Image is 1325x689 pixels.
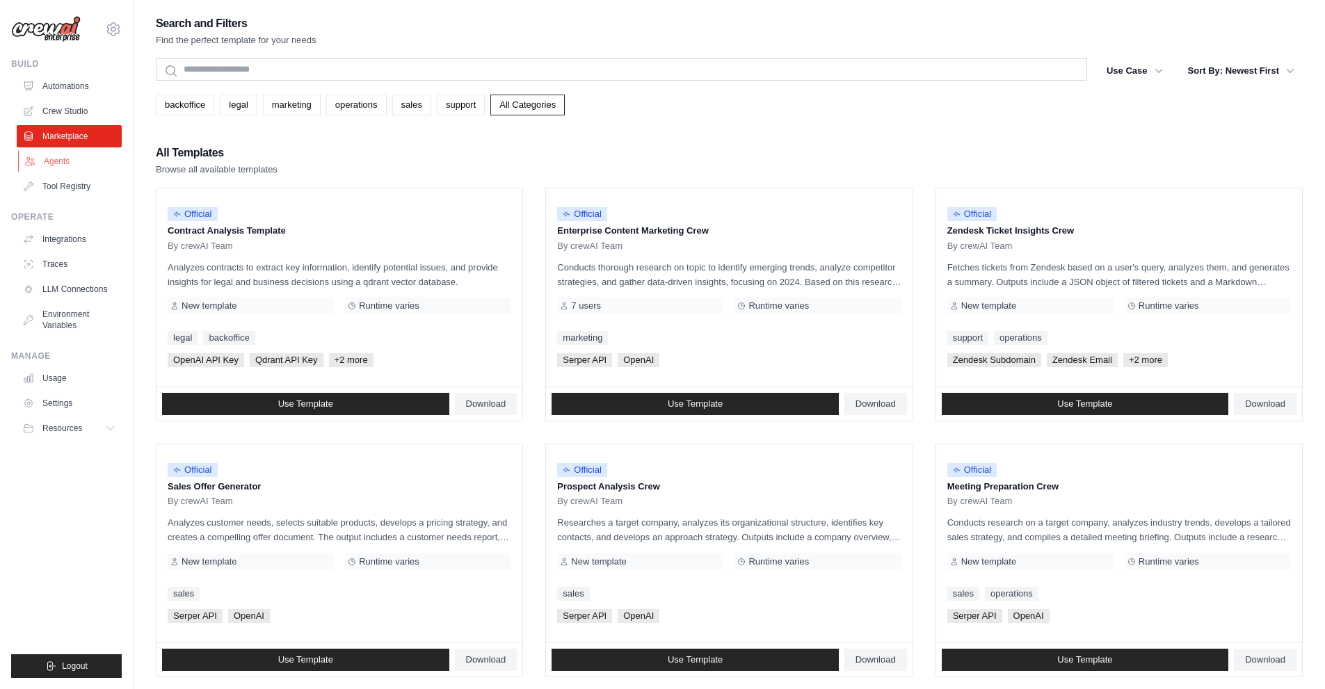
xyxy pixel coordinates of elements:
p: Zendesk Ticket Insights Crew [947,224,1291,238]
p: Find the perfect template for your needs [156,33,316,47]
a: Download [1234,393,1296,415]
span: Runtime varies [1139,300,1199,311]
span: By crewAI Team [557,241,623,252]
span: By crewAI Team [947,496,1013,507]
span: Use Template [1057,654,1112,665]
p: Meeting Preparation Crew [947,480,1291,494]
p: Analyzes customer needs, selects suitable products, develops a pricing strategy, and creates a co... [168,515,511,544]
a: Use Template [942,393,1229,415]
span: Download [466,654,506,665]
span: 7 users [571,300,601,311]
p: Contract Analysis Template [168,224,511,238]
button: Use Case [1098,58,1171,83]
a: backoffice [203,331,255,345]
p: Sales Offer Generator [168,480,511,494]
a: sales [557,587,589,601]
h2: Search and Filters [156,14,316,33]
span: Use Template [278,654,333,665]
span: OpenAI [228,609,270,623]
a: operations [985,587,1038,601]
span: By crewAI Team [947,241,1013,252]
p: Researches a target company, analyzes its organizational structure, identifies key contacts, and ... [557,515,901,544]
a: backoffice [156,95,214,115]
span: Download [1245,654,1285,665]
a: Traces [17,253,122,275]
span: By crewAI Team [557,496,623,507]
a: Use Template [552,393,839,415]
span: By crewAI Team [168,241,233,252]
span: Runtime varies [359,300,419,311]
span: Official [557,463,607,477]
div: Manage [11,350,122,362]
span: +2 more [1123,353,1168,367]
span: New template [182,556,236,567]
span: Official [168,463,218,477]
span: Serper API [557,353,612,367]
span: Download [856,398,896,410]
a: legal [168,331,198,345]
div: Build [11,58,122,70]
a: Integrations [17,228,122,250]
a: Use Template [942,649,1229,671]
a: Usage [17,367,122,389]
div: Operate [11,211,122,222]
span: OpenAI API Key [168,353,244,367]
a: operations [994,331,1047,345]
h2: All Templates [156,143,278,163]
p: Fetches tickets from Zendesk based on a user's query, analyzes them, and generates a summary. Out... [947,260,1291,289]
a: Settings [17,392,122,414]
a: Download [1234,649,1296,671]
a: Automations [17,75,122,97]
a: Download [455,393,517,415]
span: Zendesk Subdomain [947,353,1041,367]
span: OpenAI [618,609,659,623]
span: Use Template [668,654,723,665]
p: Browse all available templates [156,163,278,177]
a: sales [168,587,200,601]
a: Agents [18,150,123,172]
span: Official [947,207,997,221]
a: marketing [263,95,321,115]
a: sales [947,587,979,601]
span: Runtime varies [1139,556,1199,567]
a: LLM Connections [17,278,122,300]
span: OpenAI [618,353,659,367]
a: Download [844,393,907,415]
span: Runtime varies [359,556,419,567]
span: Logout [62,660,88,672]
span: New template [571,556,626,567]
span: Download [466,398,506,410]
span: Download [856,654,896,665]
p: Conducts research on a target company, analyzes industry trends, develops a tailored sales strate... [947,515,1291,544]
p: Prospect Analysis Crew [557,480,901,494]
span: By crewAI Team [168,496,233,507]
a: Use Template [162,393,449,415]
a: support [437,95,485,115]
span: Official [947,463,997,477]
a: All Categories [490,95,565,115]
a: legal [220,95,257,115]
a: Use Template [162,649,449,671]
span: New template [961,556,1016,567]
a: Marketplace [17,125,122,147]
span: OpenAI [1008,609,1050,623]
span: Zendesk Email [1047,353,1118,367]
a: support [947,331,988,345]
a: Download [455,649,517,671]
span: Resources [42,423,82,434]
button: Sort By: Newest First [1180,58,1303,83]
a: Tool Registry [17,175,122,197]
a: Environment Variables [17,303,122,337]
span: New template [182,300,236,311]
a: Use Template [552,649,839,671]
a: operations [326,95,387,115]
span: Official [557,207,607,221]
p: Conducts thorough research on topic to identify emerging trends, analyze competitor strategies, a... [557,260,901,289]
span: Runtime varies [748,300,809,311]
p: Enterprise Content Marketing Crew [557,224,901,238]
span: Serper API [947,609,1002,623]
span: Qdrant API Key [250,353,323,367]
span: Download [1245,398,1285,410]
span: Use Template [278,398,333,410]
a: Crew Studio [17,100,122,122]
